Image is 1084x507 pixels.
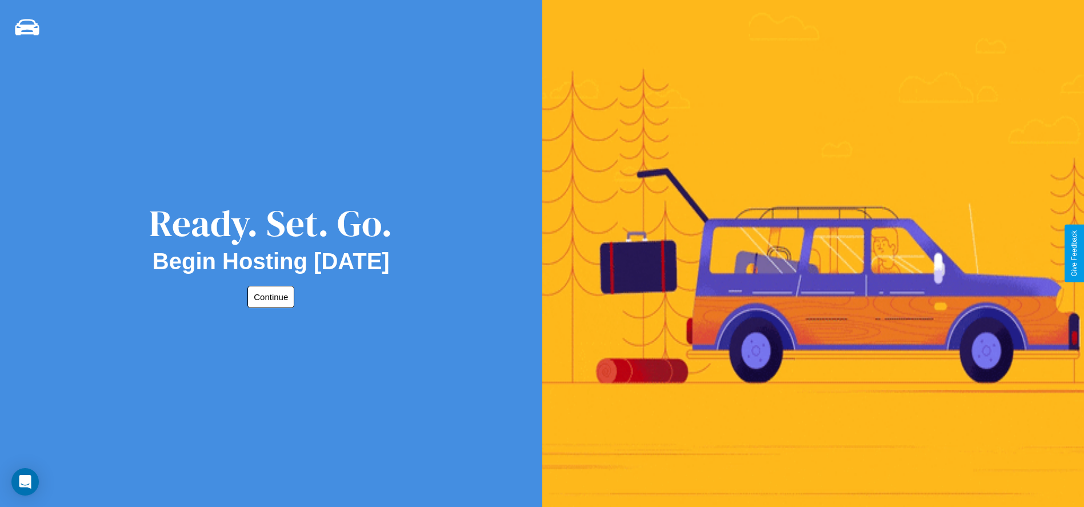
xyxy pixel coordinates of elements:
[153,249,390,274] h2: Begin Hosting [DATE]
[1070,230,1078,277] div: Give Feedback
[11,468,39,496] div: Open Intercom Messenger
[149,198,393,249] div: Ready. Set. Go.
[247,286,294,308] button: Continue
